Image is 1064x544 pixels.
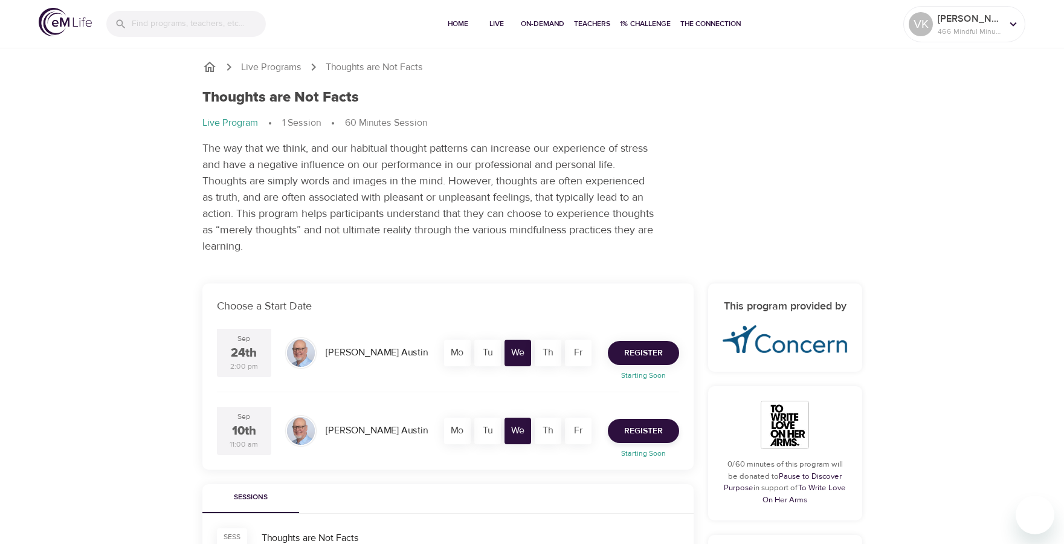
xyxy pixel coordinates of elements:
[202,116,258,130] p: Live Program
[505,340,531,366] div: We
[938,11,1002,26] p: [PERSON_NAME]
[444,340,471,366] div: Mo
[241,60,301,74] a: Live Programs
[680,18,741,30] span: The Connection
[443,18,472,30] span: Home
[230,361,258,372] div: 2:00 pm
[231,345,257,362] div: 24th
[321,341,433,364] div: [PERSON_NAME] Austin
[601,448,686,459] p: Starting Soon
[224,532,240,542] div: SESS
[608,419,679,443] button: Register
[763,483,846,505] a: To Write Love On Her Arms
[723,298,848,316] h6: This program provided by
[535,418,561,444] div: Th
[565,340,592,366] div: Fr
[608,341,679,365] button: Register
[938,26,1002,37] p: 466 Mindful Minutes
[217,298,679,314] p: Choose a Start Date
[723,459,848,506] p: 0/60 minutes of this program will be donated to in support of
[624,346,663,361] span: Register
[232,423,256,440] div: 10th
[909,12,933,36] div: VK
[521,18,564,30] span: On-Demand
[345,116,427,130] p: 60 Minutes Session
[237,412,250,422] div: Sep
[202,116,862,131] nav: breadcrumb
[321,419,433,442] div: [PERSON_NAME] Austin
[444,418,471,444] div: Mo
[474,418,501,444] div: Tu
[282,116,321,130] p: 1 Session
[565,418,592,444] div: Fr
[202,60,862,74] nav: breadcrumb
[601,370,686,381] p: Starting Soon
[724,471,842,493] a: Pause to Discover Purpose
[202,140,656,254] p: The way that we think, and our habitual thought patterns can increase our experience of stress an...
[482,18,511,30] span: Live
[39,8,92,36] img: logo
[505,418,531,444] div: We
[620,18,671,30] span: 1% Challenge
[723,325,848,354] img: concern-logo%20%281%29.png
[326,60,423,74] p: Thoughts are Not Facts
[535,340,561,366] div: Th
[132,11,266,37] input: Find programs, teachers, etc...
[230,439,258,450] div: 11:00 am
[574,18,610,30] span: Teachers
[624,424,663,439] span: Register
[237,334,250,344] div: Sep
[210,491,292,504] span: Sessions
[474,340,501,366] div: Tu
[202,89,359,106] h1: Thoughts are Not Facts
[1016,496,1054,534] iframe: Button to launch messaging window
